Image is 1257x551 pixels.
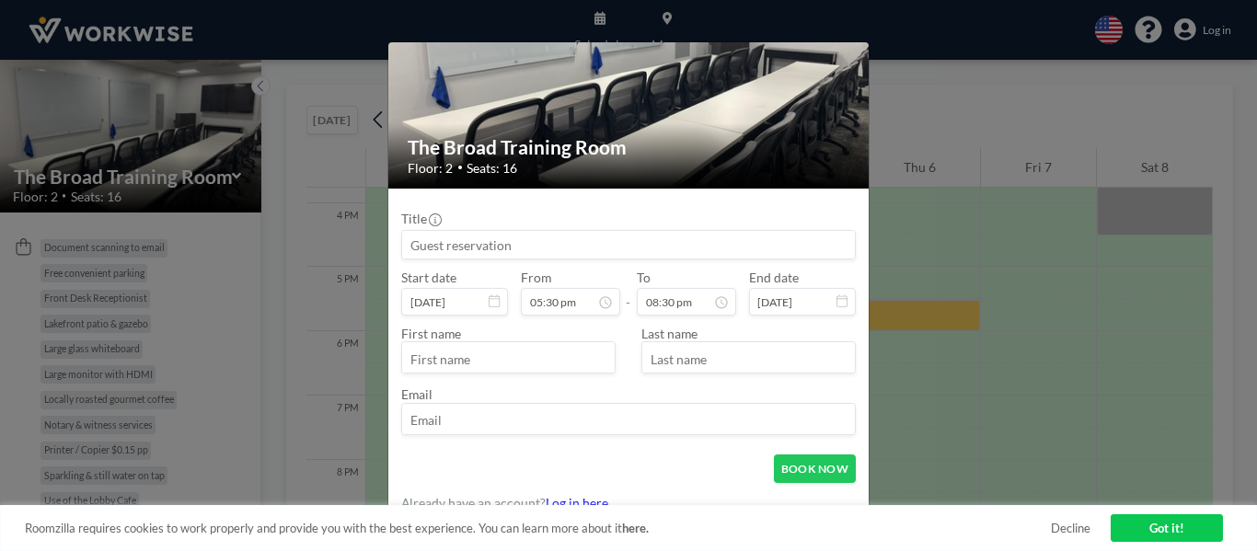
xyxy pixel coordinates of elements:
[774,454,856,483] button: BOOK NOW
[401,211,440,226] label: Title
[402,345,615,373] input: First name
[457,162,463,174] span: •
[401,495,546,511] span: Already have an account?
[1111,514,1223,542] a: Got it!
[637,270,651,285] label: To
[401,270,456,285] label: Start date
[401,386,432,402] label: Email
[25,521,1051,535] span: Roomzilla requires cookies to work properly and provide you with the best experience. You can lea...
[642,345,855,373] input: Last name
[402,231,855,258] input: Guest reservation
[641,326,698,341] label: Last name
[521,270,551,285] label: From
[467,160,517,176] span: Seats: 16
[408,135,851,159] h2: The Broad Training Room
[622,521,649,535] a: here.
[626,275,630,310] span: -
[402,407,855,434] input: Email
[401,326,461,341] label: First name
[408,160,453,176] span: Floor: 2
[546,495,608,511] a: Log in here
[749,270,799,285] label: End date
[1051,521,1090,535] a: Decline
